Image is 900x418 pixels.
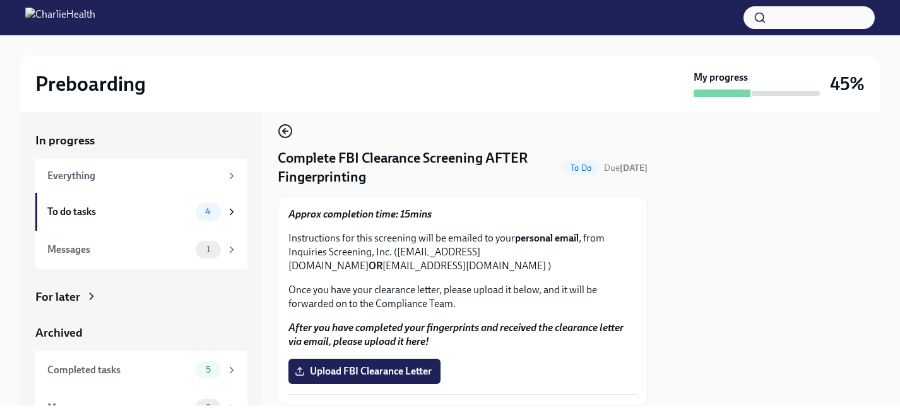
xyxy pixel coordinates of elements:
[35,289,80,305] div: For later
[288,283,637,311] p: Once you have your clearance letter, please upload it below, and it will be forwarded on to the C...
[35,159,247,193] a: Everything
[47,363,191,377] div: Completed tasks
[47,243,191,257] div: Messages
[35,325,247,341] a: Archived
[288,231,637,273] p: Instructions for this screening will be emailed to your , from Inquiries Screening, Inc. ([EMAIL_...
[35,132,247,149] a: In progress
[604,163,648,173] span: Due
[620,163,648,173] strong: [DATE]
[199,245,218,254] span: 1
[288,322,624,347] strong: After you have completed your fingerprints and received the clearance letter via email, please up...
[35,351,247,389] a: Completed tasks5
[830,73,865,95] h3: 45%
[47,205,191,219] div: To do tasks
[25,8,95,28] img: CharlieHealth
[47,401,191,415] div: Messages
[35,71,146,96] h2: Preboarding
[369,260,382,272] strong: OR
[604,162,648,174] span: October 9th, 2025 09:00
[47,169,221,183] div: Everything
[198,365,218,374] span: 5
[278,149,558,187] h4: Complete FBI Clearance Screening AFTER Fingerprinting
[198,403,219,412] span: 0
[35,193,247,231] a: To do tasks4
[563,163,599,173] span: To Do
[35,231,247,269] a: Messages1
[297,365,432,378] span: Upload FBI Clearance Letter
[515,232,579,244] strong: personal email
[288,359,441,384] label: Upload FBI Clearance Letter
[288,208,432,220] strong: Approx completion time: 15mins
[694,71,748,84] strong: My progress
[35,289,247,305] a: For later
[198,207,218,216] span: 4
